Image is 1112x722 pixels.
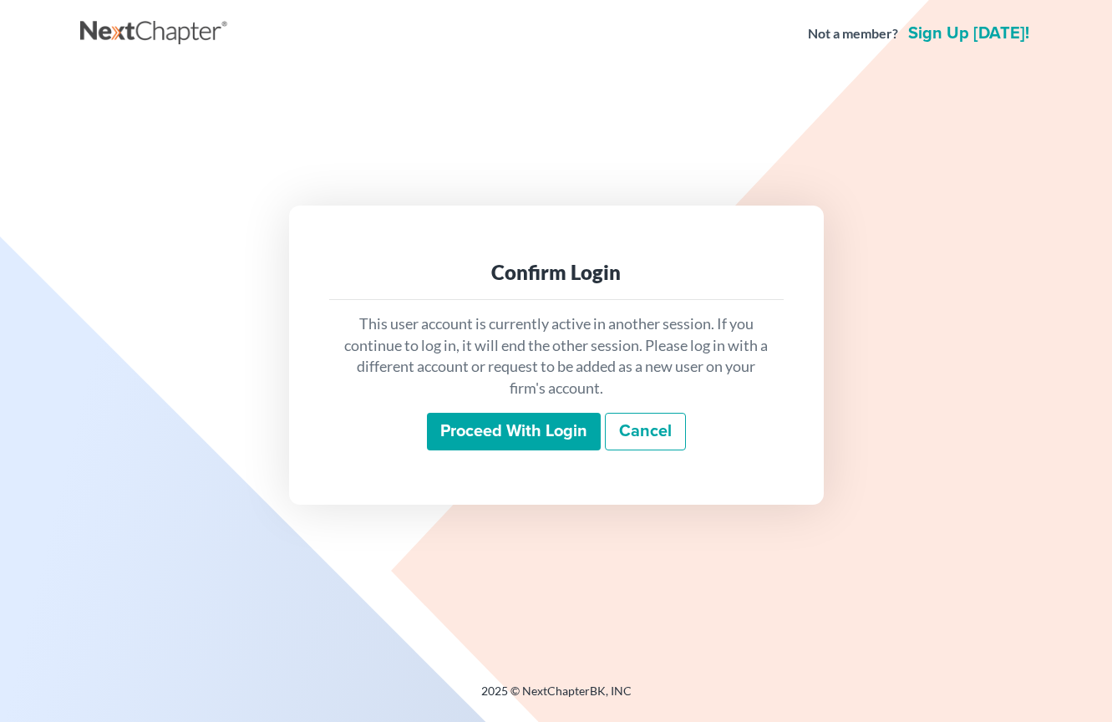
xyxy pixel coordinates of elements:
[80,683,1033,713] div: 2025 © NextChapterBK, INC
[343,313,770,399] p: This user account is currently active in another session. If you continue to log in, it will end ...
[905,25,1033,42] a: Sign up [DATE]!
[427,413,601,451] input: Proceed with login
[808,24,898,43] strong: Not a member?
[605,413,686,451] a: Cancel
[343,259,770,286] div: Confirm Login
